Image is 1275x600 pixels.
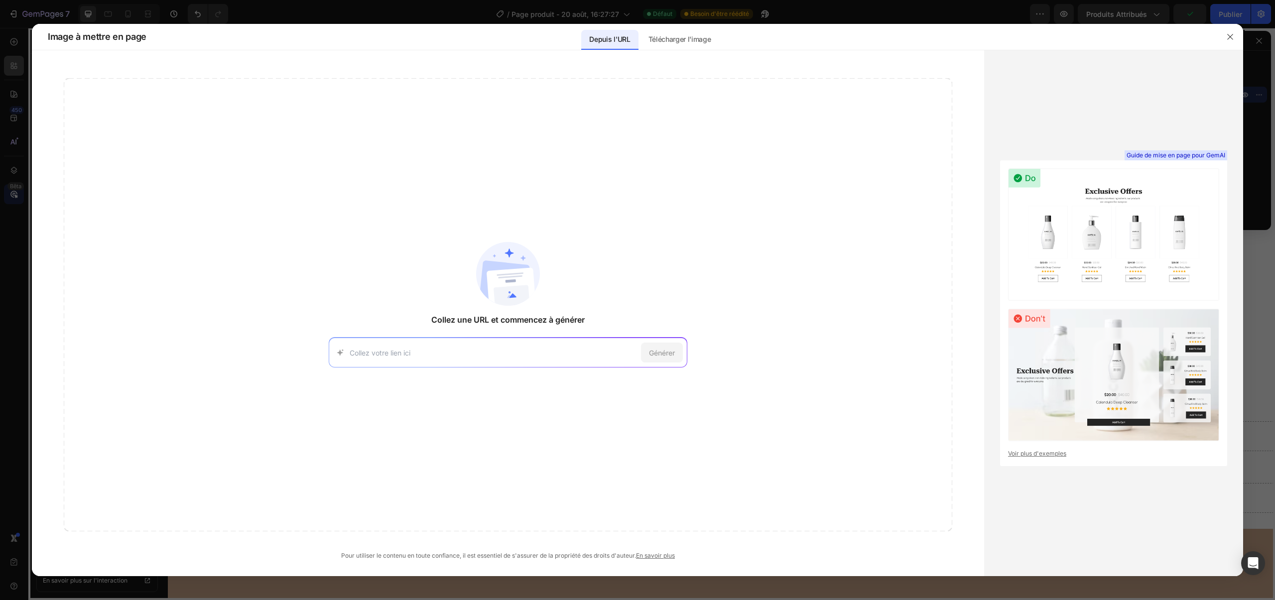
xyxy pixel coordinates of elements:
font: Générer [649,349,675,357]
font: Voir plus d'exemples [1008,450,1066,457]
a: En savoir plus [636,552,675,559]
a: Voir plus d'exemples [1008,449,1219,458]
font: Collez une URL et commencez à générer [431,315,585,325]
font: Guide de mise en page pour GemAI [1127,151,1225,159]
font: Télécharger l'image [648,35,711,43]
font: Pour utiliser le contenu en toute confiance, il est essentiel de s'assurer de la propriété des dr... [341,552,636,559]
div: Ouvrir Intercom Messenger [1241,551,1265,575]
font: Depuis l'URL [589,35,630,43]
font: Image à mettre en page [48,31,146,42]
input: Collez votre lien ici [350,348,637,358]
